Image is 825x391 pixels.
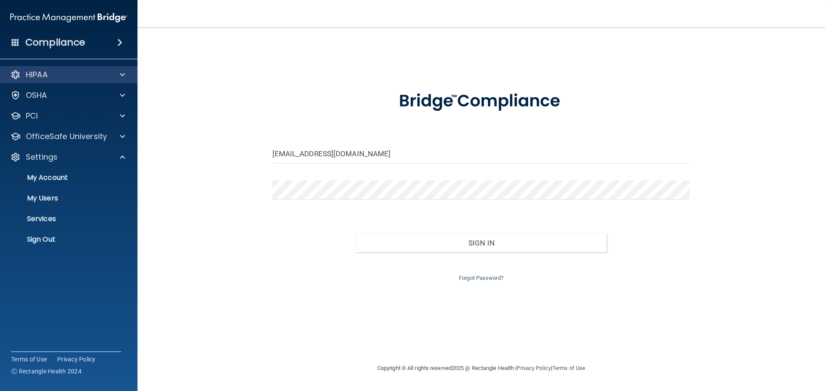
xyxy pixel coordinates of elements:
[57,355,96,364] a: Privacy Policy
[10,152,125,162] a: Settings
[26,90,47,100] p: OSHA
[10,111,125,121] a: PCI
[10,70,125,80] a: HIPAA
[10,9,127,26] img: PMB logo
[6,235,123,244] p: Sign Out
[6,173,123,182] p: My Account
[552,365,585,371] a: Terms of Use
[26,131,107,142] p: OfficeSafe University
[356,233,607,252] button: Sign In
[11,355,47,364] a: Terms of Use
[11,367,82,376] span: Ⓒ Rectangle Health 2024
[381,79,581,124] img: bridge_compliance_login_screen.278c3ca4.svg
[25,36,85,48] h4: Compliance
[6,194,123,203] p: My Users
[324,355,638,382] div: Copyright © All rights reserved 2025 @ Rectangle Health | |
[6,215,123,223] p: Services
[676,330,815,364] iframe: Drift Widget Chat Controller
[26,70,48,80] p: HIPAA
[516,365,550,371] a: Privacy Policy
[272,144,691,164] input: Email
[26,111,38,121] p: PCI
[10,90,125,100] a: OSHA
[26,152,58,162] p: Settings
[459,275,504,281] a: Forgot Password?
[10,131,125,142] a: OfficeSafe University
